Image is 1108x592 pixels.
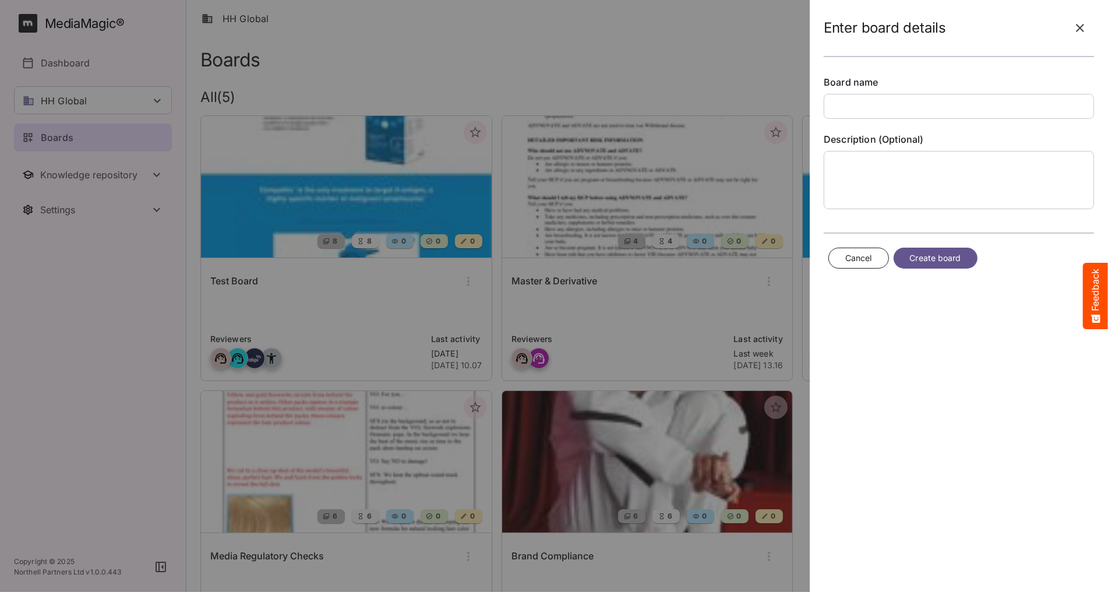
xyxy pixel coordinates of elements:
[824,133,1094,146] label: Description (Optional)
[845,251,872,266] span: Cancel
[894,248,978,269] button: Create board
[824,20,946,37] h2: Enter board details
[828,248,889,269] button: Cancel
[824,76,1094,89] label: Board name
[1083,263,1108,329] button: Feedback
[910,251,961,266] span: Create board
